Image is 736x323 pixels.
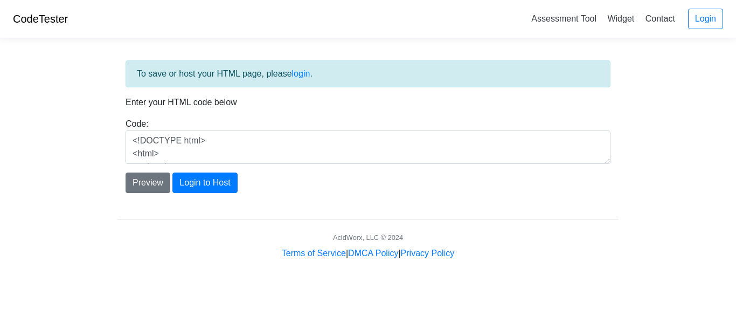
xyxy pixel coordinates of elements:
a: Contact [641,10,679,28]
div: | | [282,247,454,260]
a: DMCA Policy [348,249,398,258]
a: Assessment Tool [527,10,601,28]
div: To save or host your HTML page, please . [126,60,610,87]
a: Terms of Service [282,249,346,258]
a: CodeTester [13,13,68,25]
a: login [292,69,310,78]
div: AcidWorx, LLC © 2024 [333,232,403,243]
div: Code: [117,118,619,164]
p: Enter your HTML code below [126,96,610,109]
button: Preview [126,173,170,193]
a: Login [688,9,723,29]
a: Privacy Policy [401,249,455,258]
textarea: <!DOCTYPE html> <html> <head> <title>Test</title> </head> <body> <h1>Hello, world!</h1> </body> <... [126,130,610,164]
a: Widget [603,10,638,28]
button: Login to Host [172,173,237,193]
